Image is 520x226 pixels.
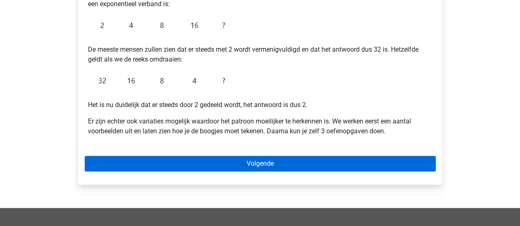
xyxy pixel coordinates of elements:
[85,156,436,171] a: Volgende
[88,16,229,35] img: Exponential_Example_into_1.png
[88,116,432,136] p: Er zijn echter ook variaties mogelijk waardoor het patroon moeilijker te herkennen is. We werken ...
[88,71,229,90] img: Exponential_Example_into_2.png
[88,90,432,110] p: Het is nu duidelijk dat er steeds door 2 gedeeld wordt, het antwoord is dus 2.
[88,35,432,64] p: De meeste mensen zullen zien dat er steeds met 2 wordt vermenigvuldigd en dat het antwoord dus 32...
